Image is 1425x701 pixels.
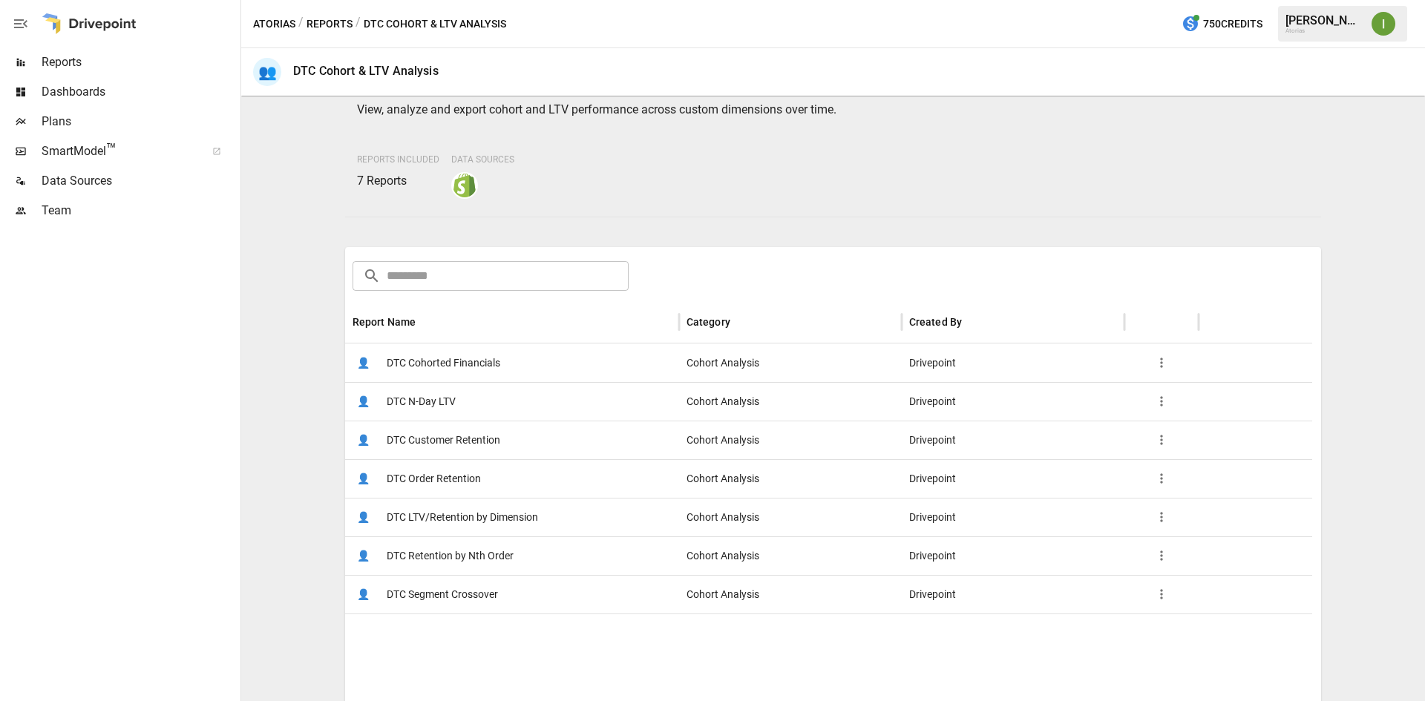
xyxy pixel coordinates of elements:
button: 750Credits [1176,10,1268,38]
span: 👤 [353,583,375,605]
p: View, analyze and export cohort and LTV performance across custom dimensions over time. [357,101,1310,119]
button: Ivonne Vazquez [1363,3,1404,45]
div: Created By [909,316,963,328]
div: Cohort Analysis [679,421,902,459]
span: DTC Segment Crossover [387,576,498,613]
span: 750 Credits [1203,15,1262,33]
div: Cohort Analysis [679,498,902,536]
div: Atorias [1285,27,1363,34]
button: Sort [417,312,438,332]
span: 👤 [353,544,375,567]
span: Data Sources [451,154,514,165]
span: 👤 [353,429,375,451]
span: DTC Retention by Nth Order [387,537,514,575]
div: Drivepoint [902,536,1124,575]
span: DTC LTV/Retention by Dimension [387,498,538,536]
span: Dashboards [42,83,237,101]
span: Reports Included [357,154,439,165]
div: Drivepoint [902,498,1124,536]
span: DTC N-Day LTV [387,383,456,421]
span: Reports [42,53,237,71]
span: Data Sources [42,172,237,190]
span: SmartModel [42,142,196,160]
div: / [298,15,304,33]
div: / [356,15,361,33]
button: Reports [307,15,353,33]
div: Drivepoint [902,575,1124,613]
div: Cohort Analysis [679,459,902,498]
div: Cohort Analysis [679,536,902,575]
div: Cohort Analysis [679,382,902,421]
button: Sort [732,312,753,332]
p: 7 Reports [357,172,439,190]
span: DTC Customer Retention [387,421,500,459]
div: Category [687,316,730,328]
button: Atorias [253,15,295,33]
img: Ivonne Vazquez [1372,12,1395,36]
div: Cohort Analysis [679,343,902,382]
div: 👥 [253,58,281,86]
span: 👤 [353,352,375,374]
span: DTC Order Retention [387,460,481,498]
div: Drivepoint [902,459,1124,498]
div: Drivepoint [902,343,1124,382]
div: DTC Cohort & LTV Analysis [293,64,439,78]
div: [PERSON_NAME] [1285,13,1363,27]
button: Sort [963,312,984,332]
div: Cohort Analysis [679,575,902,613]
div: Report Name [353,316,416,328]
span: Team [42,202,237,220]
span: Plans [42,113,237,131]
div: Drivepoint [902,382,1124,421]
span: ™ [106,140,117,159]
img: shopify [453,174,476,197]
span: 👤 [353,467,375,490]
span: 👤 [353,506,375,528]
span: 👤 [353,390,375,412]
div: Drivepoint [902,421,1124,459]
span: DTC Cohorted Financials [387,344,500,382]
